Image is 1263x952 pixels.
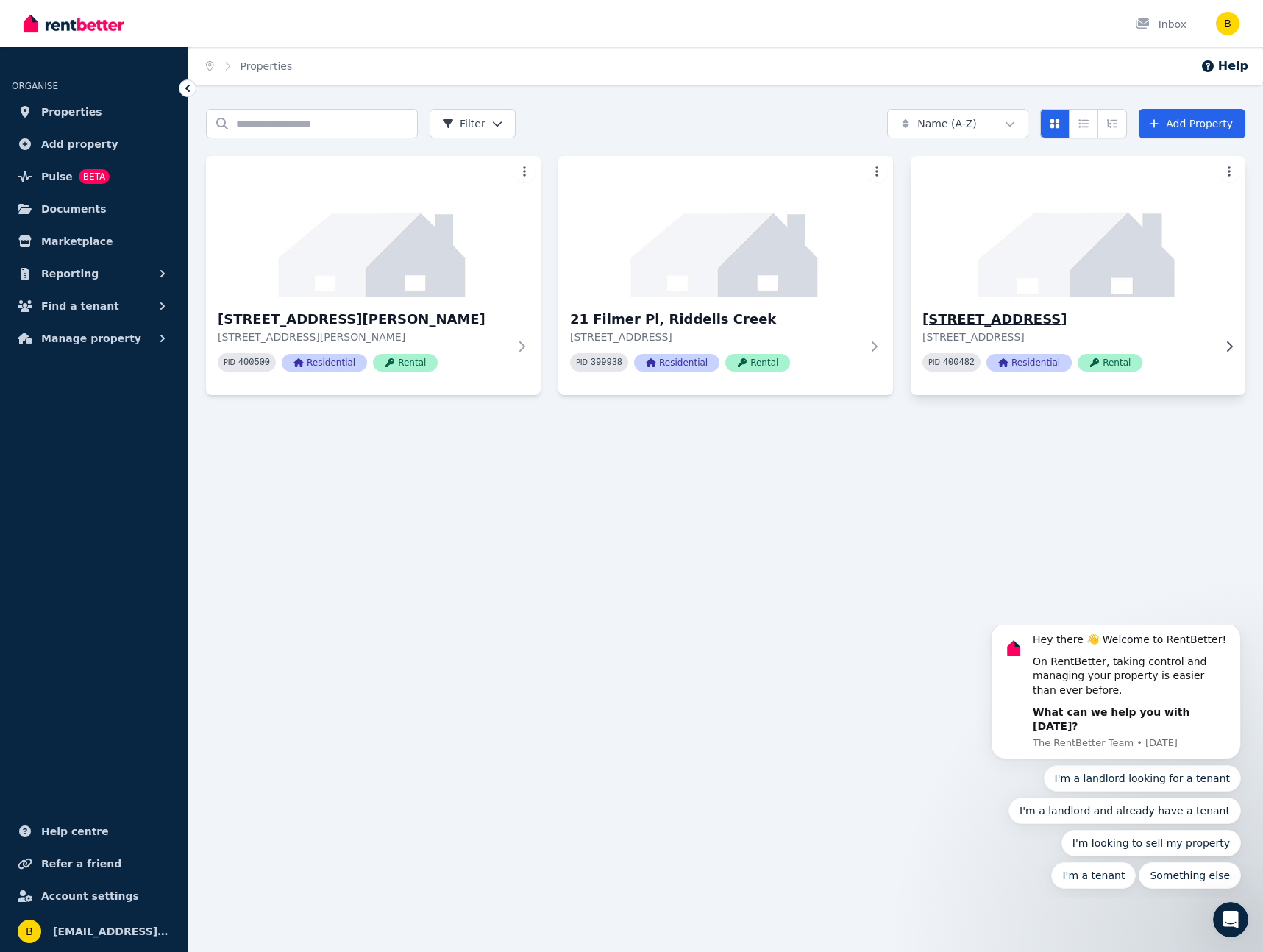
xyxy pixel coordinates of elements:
[64,8,261,23] div: Hey there 👋 Welcome to RentBetter!
[41,823,109,840] span: Help centre
[18,920,41,943] img: ben@appnative.com.au
[12,81,58,91] span: ORGANISE
[12,817,176,846] a: Help centre
[33,12,57,35] img: Profile image for The RentBetter Team
[79,169,110,184] span: BETA
[903,152,1254,301] img: 126 Reservoir Rd, Sunbury
[93,205,272,232] button: Quick reply: I'm looking to sell my property
[576,358,588,366] small: PID
[969,625,1263,898] iframe: Intercom notifications message
[1040,109,1127,138] div: View options
[241,60,293,72] a: Properties
[1200,57,1248,75] button: Help
[570,330,861,344] p: [STREET_ADDRESS]
[12,881,176,911] a: Account settings
[928,358,940,366] small: PID
[12,259,176,288] button: Reporting
[12,849,176,878] a: Refer a friend
[558,156,893,297] img: 21 Filmer Pl, Riddells Creek
[1139,109,1245,138] a: Add Property
[75,141,273,167] button: Quick reply: I'm a landlord looking for a tenant
[922,309,1213,330] h3: [STREET_ADDRESS]
[12,324,176,353] button: Manage property
[1069,109,1098,138] button: Compact list view
[12,129,176,159] a: Add property
[170,238,272,264] button: Quick reply: Something else
[53,923,170,940] span: [EMAIL_ADDRESS][DOMAIN_NAME]
[634,354,719,372] span: Residential
[64,30,261,74] div: On RentBetter, taking control and managing your property is easier than ever before.
[188,47,310,85] nav: Breadcrumb
[82,238,167,264] button: Quick reply: I'm a tenant
[514,162,535,182] button: More options
[41,265,99,283] span: Reporting
[558,156,893,395] a: 21 Filmer Pl, Riddells Creek21 Filmer Pl, Riddells Creek[STREET_ADDRESS]PID 399938ResidentialRental
[41,887,139,905] span: Account settings
[64,8,261,110] div: Message content
[238,358,270,368] code: 400500
[725,354,790,372] span: Rental
[12,291,176,321] button: Find a tenant
[911,156,1245,395] a: 126 Reservoir Rd, Sunbury[STREET_ADDRESS][STREET_ADDRESS]PID 400482ResidentialRental
[943,358,975,368] code: 400482
[917,116,977,131] span: Name (A-Z)
[1040,109,1070,138] button: Card view
[41,297,119,315] span: Find a tenant
[867,162,887,182] button: More options
[12,162,176,191] a: PulseBETA
[887,109,1028,138] button: Name (A-Z)
[41,232,113,250] span: Marketplace
[1213,902,1248,937] iframe: Intercom live chat
[373,354,438,372] span: Rental
[206,156,541,297] img: 14 Henry St, Loganholme
[41,855,121,873] span: Refer a friend
[1097,109,1127,138] button: Expanded list view
[430,109,516,138] button: Filter
[12,227,176,256] a: Marketplace
[282,354,367,372] span: Residential
[24,13,124,35] img: RentBetter
[12,194,176,224] a: Documents
[41,168,73,185] span: Pulse
[922,330,1213,344] p: [STREET_ADDRESS]
[41,200,107,218] span: Documents
[41,330,141,347] span: Manage property
[218,309,508,330] h3: [STREET_ADDRESS][PERSON_NAME]
[64,82,221,108] b: What can we help you with [DATE]?
[1135,17,1186,32] div: Inbox
[40,173,272,199] button: Quick reply: I'm a landlord and already have a tenant
[1216,12,1239,35] img: ben@appnative.com.au
[591,358,622,368] code: 399938
[12,97,176,127] a: Properties
[442,116,485,131] span: Filter
[41,135,118,153] span: Add property
[22,141,272,264] div: Quick reply options
[224,358,235,366] small: PID
[1219,162,1239,182] button: More options
[1078,354,1142,372] span: Rental
[986,354,1072,372] span: Residential
[218,330,508,344] p: [STREET_ADDRESS][PERSON_NAME]
[206,156,541,395] a: 14 Henry St, Loganholme[STREET_ADDRESS][PERSON_NAME][STREET_ADDRESS][PERSON_NAME]PID 400500Reside...
[570,309,861,330] h3: 21 Filmer Pl, Riddells Creek
[41,103,102,121] span: Properties
[64,112,261,125] p: Message from The RentBetter Team, sent 5d ago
